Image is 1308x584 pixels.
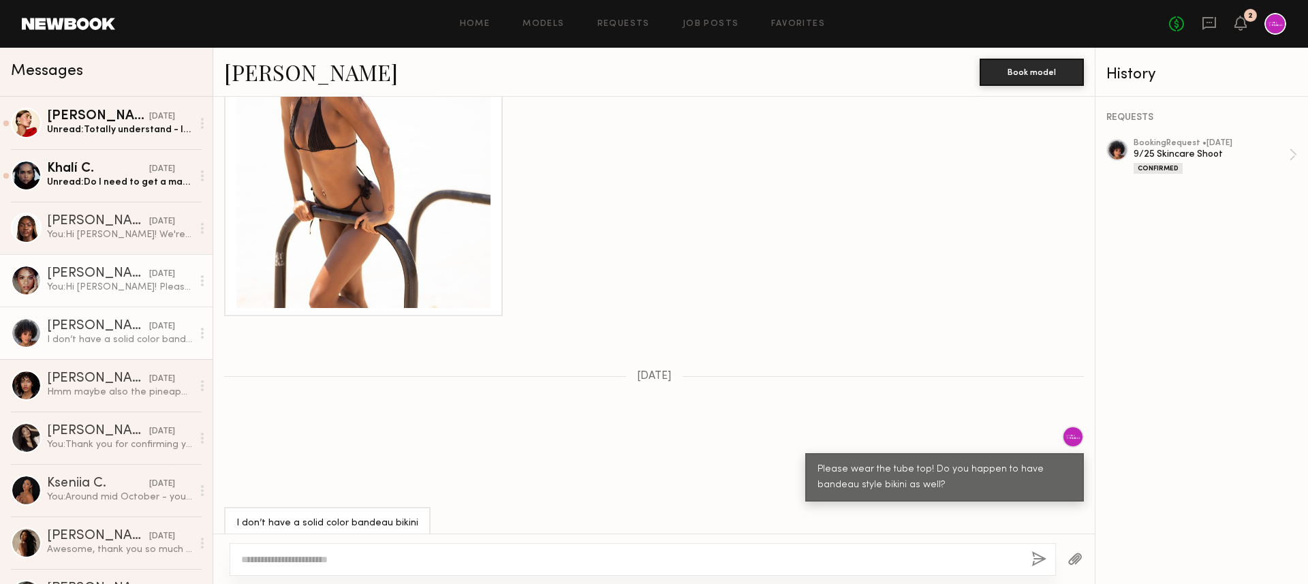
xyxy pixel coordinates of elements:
div: Khalí C. [47,162,149,176]
div: [DATE] [149,478,175,491]
div: Unread: Totally understand - I’m glad you found a good fit! Thank you for considering me, I would... [47,123,192,136]
div: Hmm maybe also the pineapple exfoliating powder! [47,386,192,399]
div: [PERSON_NAME] [47,372,149,386]
a: Job Posts [683,20,739,29]
div: You: Thank you for confirming you've receive the product. Please make sure you review and follow ... [47,438,192,451]
a: Models [523,20,564,29]
div: Awesome, thank you so much and all the best on this shoot! [47,543,192,556]
a: Book model [980,65,1084,77]
div: You: Hi [PERSON_NAME]! We're waiting to hear back from Newbook. Thank you for following up! [47,228,192,241]
div: I don’t have a solid color bandeau bikini [47,333,192,346]
div: I don’t have a solid color bandeau bikini [236,516,418,532]
div: REQUESTS [1106,113,1297,123]
div: Kseniia C. [47,477,149,491]
div: [DATE] [149,530,175,543]
div: [DATE] [149,425,175,438]
div: [DATE] [149,163,175,176]
div: [PERSON_NAME] [47,529,149,543]
div: [PERSON_NAME] [47,110,149,123]
span: Messages [11,63,83,79]
a: Favorites [771,20,825,29]
div: [DATE] [149,268,175,281]
a: [PERSON_NAME] [224,57,398,87]
div: Please wear the tube top! Do you happen to have bandeau style bikini as well? [817,462,1072,493]
div: You: Around mid October - you should see them on our website and social! [47,491,192,504]
a: Requests [597,20,650,29]
div: [DATE] [149,373,175,386]
div: 9/25 Skincare Shoot [1134,148,1289,161]
div: [PERSON_NAME] [47,215,149,228]
div: [PERSON_NAME] [47,267,149,281]
div: [PERSON_NAME] [47,425,149,438]
div: History [1106,67,1297,82]
div: 2 [1248,12,1253,20]
div: [DATE] [149,110,175,123]
a: bookingRequest •[DATE]9/25 Skincare ShootConfirmed [1134,139,1297,174]
a: Home [460,20,490,29]
div: [DATE] [149,320,175,333]
div: [DATE] [149,215,175,228]
div: Confirmed [1134,163,1183,174]
button: Book model [980,59,1084,86]
span: [DATE] [637,371,672,382]
div: [PERSON_NAME] [47,320,149,333]
div: booking Request • [DATE] [1134,139,1289,148]
div: Unread: Do I need to get a manicure? [47,176,192,189]
div: You: Hi [PERSON_NAME]! Please see the tracking information for your product here: [URL][DOMAIN_NAME] [47,281,192,294]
